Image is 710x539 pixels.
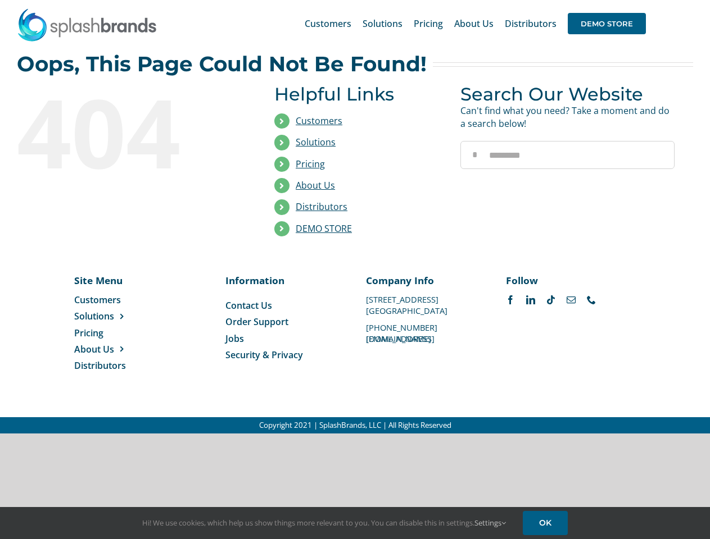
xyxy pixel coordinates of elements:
[225,299,344,362] nav: Menu
[366,273,485,287] p: Company Info
[142,518,506,528] span: Hi! We use cookies, which help us show things more relevant to you. You can disable this in setti...
[74,310,114,322] span: Solutions
[546,295,555,304] a: tiktok
[474,518,506,528] a: Settings
[505,6,557,42] a: Distributors
[296,200,347,213] a: Distributors
[225,273,344,287] p: Information
[74,359,150,372] a: Distributors
[274,84,444,104] h3: Helpful Links
[460,104,675,130] p: Can't find what you need? Take a moment and do a search below!
[296,115,342,127] a: Customers
[505,19,557,28] span: Distributors
[225,332,344,345] a: Jobs
[225,349,303,361] span: Security & Privacy
[460,141,489,169] input: Search
[74,273,150,287] p: Site Menu
[460,141,675,169] input: Search...
[74,359,126,372] span: Distributors
[225,299,272,312] span: Contact Us
[225,316,344,328] a: Order Support
[74,294,121,306] span: Customers
[523,511,568,535] a: OK
[526,295,535,304] a: linkedin
[74,343,114,355] span: About Us
[74,327,103,339] span: Pricing
[17,53,427,75] h2: Oops, This Page Could Not Be Found!
[296,222,352,235] a: DEMO STORE
[568,6,646,42] a: DEMO STORE
[305,19,351,28] span: Customers
[506,273,625,287] p: Follow
[506,295,515,304] a: facebook
[225,299,344,312] a: Contact Us
[225,349,344,361] a: Security & Privacy
[225,332,244,345] span: Jobs
[567,295,576,304] a: mail
[74,327,150,339] a: Pricing
[74,343,150,355] a: About Us
[17,84,231,179] div: 404
[305,6,351,42] a: Customers
[74,294,150,306] a: Customers
[363,19,403,28] span: Solutions
[305,6,646,42] nav: Main Menu
[414,19,443,28] span: Pricing
[296,158,325,170] a: Pricing
[296,179,335,191] a: About Us
[74,310,150,322] a: Solutions
[414,6,443,42] a: Pricing
[296,136,336,148] a: Solutions
[587,295,596,304] a: phone
[454,19,494,28] span: About Us
[460,84,675,104] h3: Search Our Website
[74,294,150,372] nav: Menu
[225,316,288,328] span: Order Support
[17,8,157,42] img: SplashBrands.com Logo
[568,13,646,34] span: DEMO STORE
